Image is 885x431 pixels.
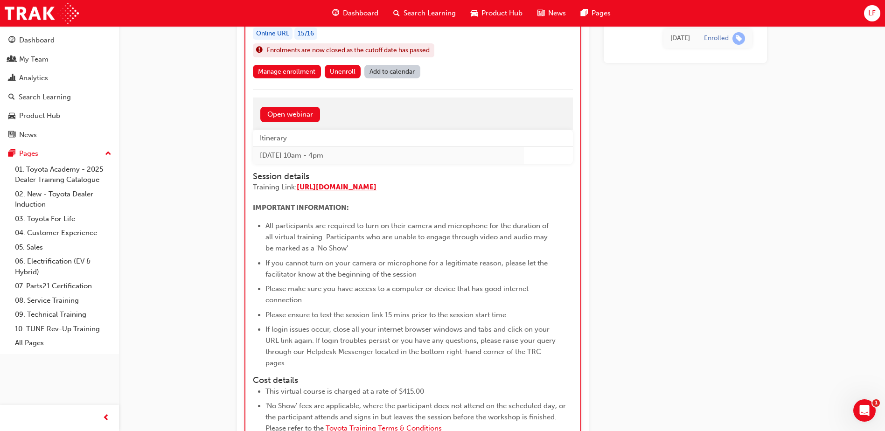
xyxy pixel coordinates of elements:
[11,307,115,322] a: 09. Technical Training
[581,7,588,19] span: pages-icon
[332,7,339,19] span: guage-icon
[404,8,456,19] span: Search Learning
[343,8,378,19] span: Dashboard
[253,203,349,212] span: IMPORTANT INFORMATION:
[8,150,15,158] span: pages-icon
[864,5,880,21] button: LF
[8,74,15,83] span: chart-icon
[19,148,38,159] div: Pages
[8,93,15,102] span: search-icon
[265,285,530,304] span: Please make sure you have access to a computer or device that has good internet connection.
[393,7,400,19] span: search-icon
[4,145,115,162] button: Pages
[266,45,431,56] span: Enrolments are now closed as the cutoff date has passed.
[4,126,115,144] a: News
[265,222,551,252] span: All participants are required to turn on their camera and microphone for the duration of all virt...
[253,28,293,40] div: Online URL
[265,311,508,319] span: Please ensure to test the session link 15 mins prior to the session start time.
[19,73,48,83] div: Analytics
[325,65,361,78] button: Unenroll
[8,112,15,120] span: car-icon
[103,412,110,424] span: prev-icon
[4,30,115,145] button: DashboardMy TeamAnalyticsSearch LearningProduct HubNews
[573,4,618,23] a: pages-iconPages
[537,7,544,19] span: news-icon
[11,226,115,240] a: 04. Customer Experience
[253,183,297,191] span: Training Link:
[330,68,355,76] span: Unenroll
[265,259,550,278] span: If you cannot turn on your camera or microphone for a legitimate reason, please let the facilitat...
[260,107,320,122] a: Open webinar
[364,65,420,78] a: Add to calendar
[853,399,876,422] iframe: Intercom live chat
[325,4,386,23] a: guage-iconDashboard
[253,172,556,182] h4: Session details
[265,325,557,367] span: If login issues occur, close all your internet browser windows and tabs and click on your URL lin...
[872,399,880,407] span: 1
[19,130,37,140] div: News
[592,8,611,19] span: Pages
[481,8,523,19] span: Product Hub
[8,36,15,45] span: guage-icon
[11,336,115,350] a: All Pages
[19,92,71,103] div: Search Learning
[386,4,463,23] a: search-iconSearch Learning
[19,111,60,121] div: Product Hub
[294,28,317,40] div: 15 / 16
[253,65,321,78] a: Manage enrollment
[253,130,524,147] th: Itinerary
[11,162,115,187] a: 01. Toyota Academy - 2025 Dealer Training Catalogue
[868,8,876,19] span: LF
[19,35,55,46] div: Dashboard
[548,8,566,19] span: News
[297,183,376,191] a: [URL][DOMAIN_NAME]
[11,279,115,293] a: 07. Parts21 Certification
[11,212,115,226] a: 03. Toyota For Life
[670,33,690,44] div: Fri Sep 19 2025 09:00:01 GMT+1000 (Australian Eastern Standard Time)
[4,107,115,125] a: Product Hub
[5,3,79,24] img: Trak
[11,187,115,212] a: 02. New - Toyota Dealer Induction
[265,387,424,396] span: This virtual course is charged at a rate of $415.00
[732,32,745,45] span: learningRecordVerb_ENROLL-icon
[11,240,115,255] a: 05. Sales
[105,148,111,160] span: up-icon
[471,7,478,19] span: car-icon
[463,4,530,23] a: car-iconProduct Hub
[4,70,115,87] a: Analytics
[8,56,15,64] span: people-icon
[11,293,115,308] a: 08. Service Training
[253,147,524,164] td: [DATE] 10am - 4pm
[704,34,729,43] div: Enrolled
[253,375,573,386] h4: Cost details
[8,131,15,139] span: news-icon
[4,32,115,49] a: Dashboard
[4,51,115,68] a: My Team
[11,254,115,279] a: 06. Electrification (EV & Hybrid)
[19,54,49,65] div: My Team
[11,322,115,336] a: 10. TUNE Rev-Up Training
[530,4,573,23] a: news-iconNews
[4,89,115,106] a: Search Learning
[256,44,263,56] span: exclaim-icon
